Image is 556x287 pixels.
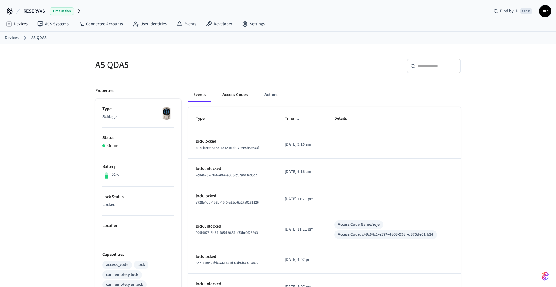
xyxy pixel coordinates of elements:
span: Production [50,7,74,15]
button: Access Codes [218,88,252,102]
span: Ctrl K [520,8,532,14]
p: [DATE] 9:16 am [285,141,320,148]
div: Access Code: c49c64c1-e374-4863-998f-d375de61fb34 [338,231,433,238]
p: Online [107,143,119,149]
button: Events [188,88,210,102]
p: lock.locked [196,254,270,260]
p: lock.unlocked [196,223,270,230]
a: User Identities [128,19,172,29]
p: [DATE] 4:07 pm [285,257,320,263]
div: Access Code Name: Yeje [338,222,380,228]
a: A5 QDA5 [31,35,47,41]
span: 996f6878-8b34-405d-9854-a73bc0f28203 [196,230,258,235]
span: ed5cbece-3d53-4342-81cb-7c6e5b8c653f [196,145,259,150]
p: 51% [112,171,119,178]
div: access_code [106,262,128,268]
a: Settings [237,19,270,29]
p: Capabilities [102,252,174,258]
a: Devices [1,19,32,29]
button: AP [539,5,551,17]
span: AP [540,6,551,17]
p: Location [102,223,174,229]
span: Time [285,114,302,123]
button: Actions [260,88,283,102]
span: 2c04e735-7f66-4f6e-a853-b92afd3ed5dc [196,173,258,178]
p: Lock Status [102,194,174,200]
p: lock.locked [196,138,270,145]
span: 5dd0008c-9fde-4417-80f3-ab6f6ca62ea6 [196,261,258,266]
img: Schlage Sense Smart Deadbolt with Camelot Trim, Front [159,106,174,121]
p: [DATE] 11:21 pm [285,196,320,202]
p: Battery [102,164,174,170]
p: lock.unlocked [196,166,270,172]
p: Schlage [102,114,174,120]
a: Devices [5,35,19,41]
a: ACS Systems [32,19,73,29]
div: ant example [188,88,461,102]
span: Type [196,114,212,123]
p: Type [102,106,174,112]
p: Properties [95,88,114,94]
div: can remotely lock [106,272,138,278]
a: Connected Accounts [73,19,128,29]
div: lock [137,262,145,268]
p: [DATE] 11:21 pm [285,226,320,233]
p: Locked [102,202,174,208]
span: Details [334,114,355,123]
h5: A5 QDA5 [95,59,274,71]
a: Events [172,19,201,29]
p: lock.locked [196,193,270,199]
img: SeamLogoGradient.69752ec5.svg [542,271,549,281]
p: [DATE] 9:16 am [285,169,320,175]
p: — [102,231,174,237]
span: RESERVAS [23,8,45,15]
p: Status [102,135,174,141]
span: e728e4dd-4b8d-45f0-a95c-6a27a0131126 [196,200,259,205]
span: Find by ID [500,8,518,14]
div: Find by IDCtrl K [489,6,537,17]
a: Developer [201,19,237,29]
